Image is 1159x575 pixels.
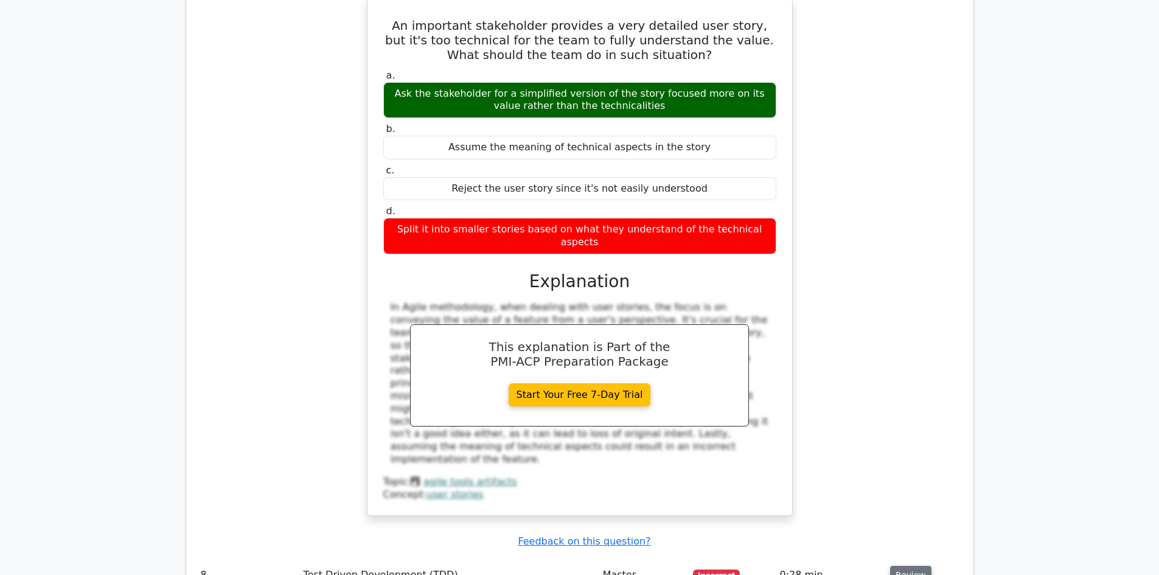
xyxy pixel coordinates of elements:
a: Feedback on this question? [518,535,650,547]
div: Ask the stakeholder for a simplified version of the story focused more on its value rather than t... [383,82,776,119]
span: b. [386,123,395,134]
div: In Agile methodology, when dealing with user stories, the focus is on conveying the value of a fe... [391,301,769,465]
div: Concept: [383,489,776,501]
h3: Explanation [391,271,769,292]
a: user stories [426,489,484,500]
div: Reject the user story since it's not easily understood [383,177,776,201]
div: Assume the meaning of technical aspects in the story [383,136,776,159]
div: Topic: [383,476,776,489]
span: a. [386,69,395,81]
a: Start Your Free 7-Day Trial [509,383,651,406]
span: d. [386,205,395,217]
a: agile tools artifacts [423,476,517,487]
h5: An important stakeholder provides a very detailed user story, but it's too technical for the team... [382,18,778,62]
span: c. [386,164,395,176]
div: Split it into smaller stories based on what they understand of the technical aspects [383,218,776,254]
